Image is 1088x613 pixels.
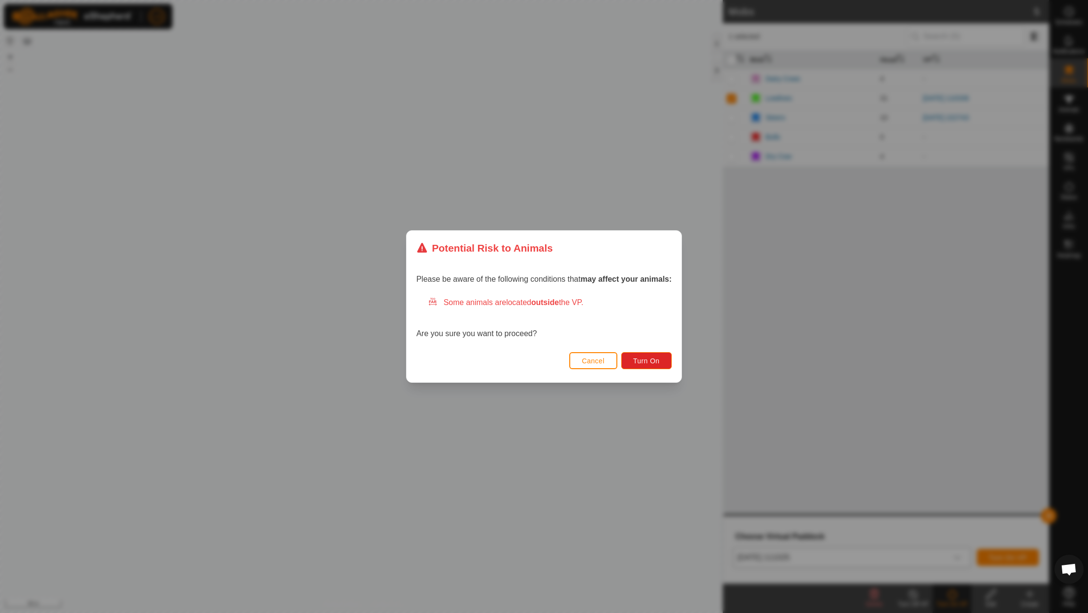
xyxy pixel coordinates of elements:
span: Cancel [582,357,605,365]
button: Turn On [621,352,672,369]
strong: outside [531,298,559,306]
div: Potential Risk to Animals [416,240,553,255]
span: located the VP. [506,298,583,306]
strong: may affect your animals: [580,275,672,283]
button: Cancel [569,352,617,369]
div: Open chat [1054,555,1084,584]
span: Please be aware of the following conditions that [416,275,672,283]
div: Some animals are [428,297,672,308]
span: Turn On [633,357,660,365]
div: Are you sure you want to proceed? [416,297,672,340]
